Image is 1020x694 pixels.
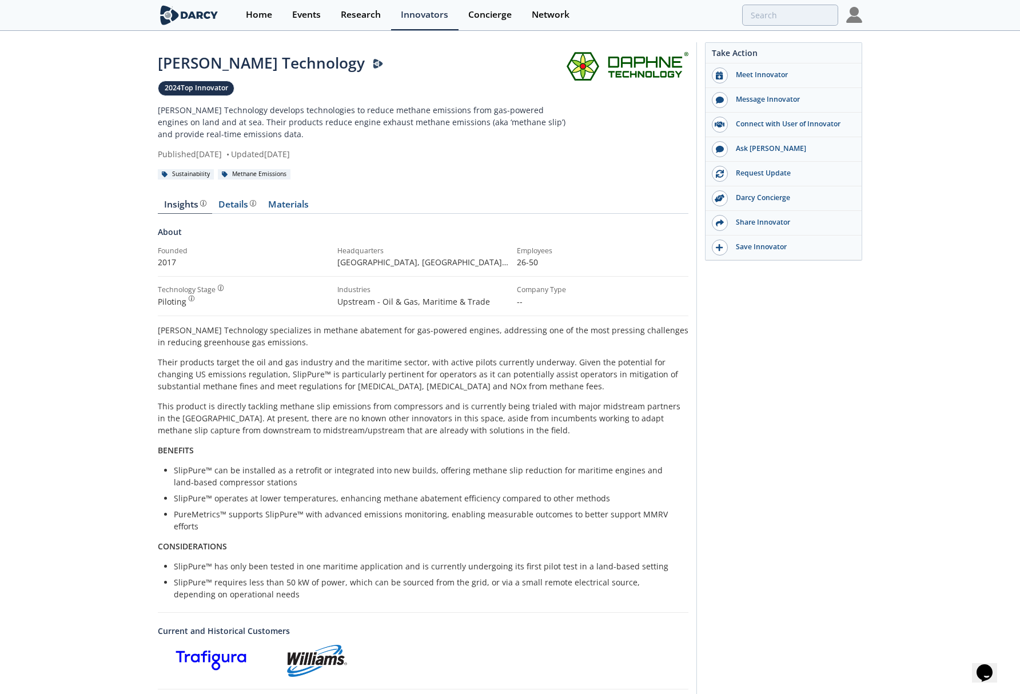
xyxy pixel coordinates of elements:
[158,81,234,96] a: 2024Top Innovator
[742,5,838,26] input: Advanced Search
[218,169,290,180] div: Methane Emissions
[158,226,688,246] div: About
[728,217,856,228] div: Share Innovator
[401,10,448,19] div: Innovators
[158,296,329,308] div: Piloting
[728,70,856,80] div: Meet Innovator
[846,7,862,23] img: Profile
[218,200,256,209] div: Details
[158,445,194,456] strong: BENEFITS
[292,10,321,19] div: Events
[158,148,567,160] div: Published [DATE] Updated [DATE]
[189,296,195,302] img: information.svg
[337,246,509,256] div: Headquarters
[341,10,381,19] div: Research
[158,541,227,552] strong: CONSIDERATIONS
[158,256,329,268] p: 2017
[728,119,856,129] div: Connect with User of Innovator
[972,648,1009,683] iframe: chat widget
[174,560,680,572] li: SlipPure™ has only been tested in one maritime application and is currently undergoing its first ...
[200,200,206,206] img: information.svg
[728,168,856,178] div: Request Update
[250,200,256,206] img: information.svg
[706,236,862,260] button: Save Innovator
[246,10,272,19] div: Home
[728,242,856,252] div: Save Innovator
[158,246,329,256] div: Founded
[373,59,383,69] img: Darcy Presenter
[158,52,567,74] div: [PERSON_NAME] Technology
[158,400,688,436] p: This product is directly tackling methane slip emissions from compressors and is currently being ...
[517,296,688,308] p: --
[218,285,224,291] img: information.svg
[468,10,512,19] div: Concierge
[158,200,212,214] a: Insights
[337,296,490,307] span: Upstream - Oil & Gas, Maritime & Trade
[174,576,680,600] li: SlipPure™ requires less than 50 kW of power, which can be sourced from the grid, or via a small r...
[158,356,688,392] p: Their products target the oil and gas industry and the maritime sector, with active pilots curren...
[337,256,509,268] p: [GEOGRAPHIC_DATA], [GEOGRAPHIC_DATA] , [GEOGRAPHIC_DATA]
[224,149,231,159] span: •
[728,193,856,203] div: Darcy Concierge
[158,324,688,348] p: [PERSON_NAME] Technology specializes in methane abatement for gas-powered engines, addressing one...
[164,200,206,209] div: Insights
[262,200,314,214] a: Materials
[212,200,262,214] a: Details
[337,285,509,295] div: Industries
[517,285,688,295] div: Company Type
[728,94,856,105] div: Message Innovator
[158,104,567,140] p: [PERSON_NAME] Technology develops technologies to reduce methane emissions from gas-powered engin...
[517,256,688,268] p: 26-50
[176,651,246,671] img: Trafigura
[174,508,680,532] li: PureMetrics™ supports SlipPure™ with advanced emissions monitoring, enabling measurable outcomes ...
[287,645,348,677] img: Williams
[706,47,862,63] div: Take Action
[158,169,214,180] div: Sustainability
[174,492,680,504] li: SlipPure™ operates at lower temperatures, enhancing methane abatement efficiency compared to othe...
[158,625,688,637] a: Current and Historical Customers
[728,143,856,154] div: Ask [PERSON_NAME]
[517,246,688,256] div: Employees
[158,285,216,295] div: Technology Stage
[158,5,220,25] img: logo-wide.svg
[174,464,680,488] li: SlipPure™ can be installed as a retrofit or integrated into new builds, offering methane slip red...
[532,10,569,19] div: Network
